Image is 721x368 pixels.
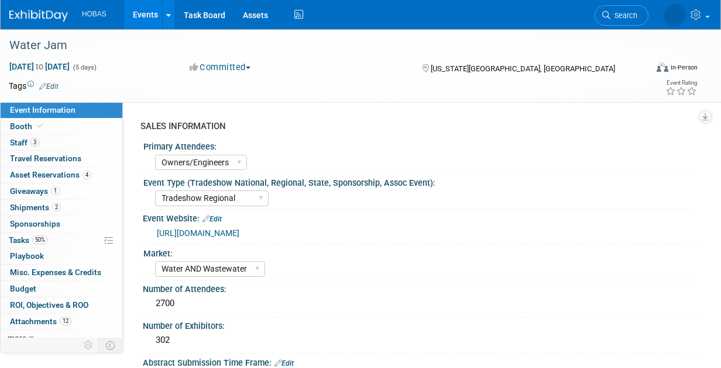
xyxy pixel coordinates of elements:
a: Edit [274,359,294,367]
div: Primary Attendees: [143,138,692,152]
td: Tags [9,80,59,92]
a: Search [595,5,648,26]
img: ExhibitDay [9,10,68,22]
span: Misc. Expenses & Credits [10,268,101,277]
span: 50% [32,235,48,244]
div: 2700 [152,294,689,313]
div: Number of Attendees: [143,280,698,295]
div: In-Person [670,63,698,72]
span: [US_STATE][GEOGRAPHIC_DATA], [GEOGRAPHIC_DATA] [431,64,615,73]
div: Water Jam [5,35,638,56]
div: Market: [143,245,692,259]
span: Event Information [10,105,75,114]
span: Booth [10,121,46,131]
div: SALES INFORMATION [140,120,689,133]
span: HOBAS [82,10,107,18]
a: Shipments2 [1,200,122,216]
span: 12 [60,317,71,325]
a: [URL][DOMAIN_NAME] [157,228,239,238]
span: (5 days) [72,64,97,71]
td: Personalize Event Tab Strip [78,338,99,353]
span: [DATE] [DATE] [9,61,70,72]
span: Budget [10,284,36,293]
span: Staff [10,138,39,147]
img: Format-Inperson.png [657,63,668,72]
a: Sponsorships [1,216,122,232]
span: Playbook [10,251,44,261]
div: Event Type (Tradeshow National, Regional, State, Sponsorship, Assoc Event): [143,174,692,189]
span: 4 [83,171,91,179]
span: more [8,333,26,342]
span: 2 [52,203,61,211]
div: Event Rating [665,80,697,86]
div: Event Website: [143,210,698,225]
a: Staff3 [1,135,122,151]
span: Travel Reservations [10,154,81,163]
div: Number of Exhibitors: [143,317,698,332]
a: Misc. Expenses & Credits [1,265,122,280]
span: to [34,62,45,71]
span: Attachments [10,317,71,326]
span: ROI, Objectives & ROO [10,300,88,310]
img: Lia Chowdhury [664,4,686,26]
span: Asset Reservations [10,170,91,179]
button: Committed [186,61,255,74]
span: Search [610,11,637,20]
a: Asset Reservations4 [1,167,122,183]
i: Booth reservation complete [37,123,43,129]
div: Event Format [598,61,698,78]
a: Edit [202,215,222,223]
a: Attachments12 [1,314,122,329]
div: 302 [152,331,689,349]
a: Playbook [1,248,122,264]
a: Event Information [1,102,122,118]
a: Budget [1,281,122,297]
a: Giveaways1 [1,183,122,199]
span: Giveaways [10,186,60,196]
span: 3 [30,138,39,147]
span: Sponsorships [10,219,60,228]
span: Shipments [10,203,61,212]
a: Tasks50% [1,232,122,248]
a: Travel Reservations [1,151,122,166]
td: Toggle Event Tabs [99,338,123,353]
a: more [1,330,122,346]
a: ROI, Objectives & ROO [1,297,122,313]
span: 1 [51,186,60,195]
span: Tasks [9,235,48,245]
a: Edit [39,82,59,91]
a: Booth [1,119,122,134]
